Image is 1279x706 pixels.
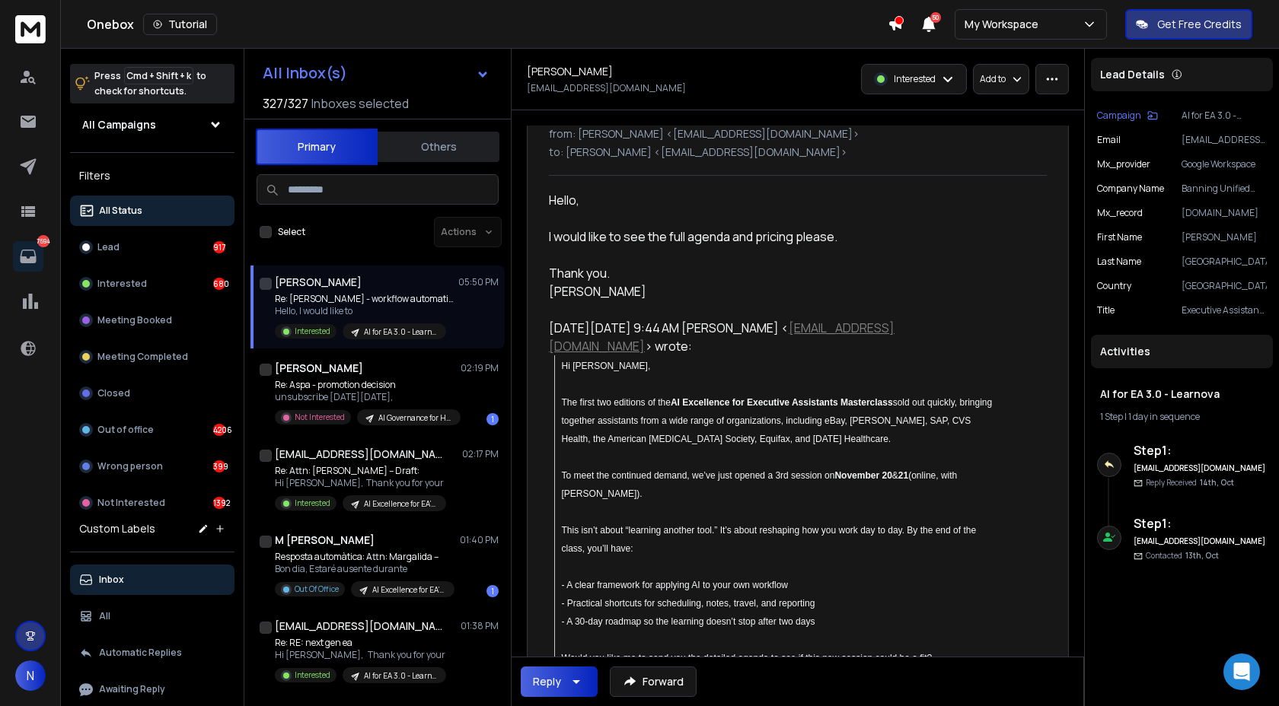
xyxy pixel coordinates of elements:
[97,424,154,436] p: Out of office
[1182,158,1267,170] p: Google Workspace
[99,683,165,695] p: Awaiting Reply
[1200,477,1234,488] span: 14th, Oct
[70,305,234,336] button: Meeting Booked
[275,275,362,290] h1: [PERSON_NAME]
[87,14,888,35] div: Onebox
[549,282,994,301] div: [PERSON_NAME]
[15,660,46,691] span: N
[1097,256,1141,268] p: Last Name
[70,674,234,704] button: Awaiting Reply
[549,227,994,246] div: I would like to see the full agenda and pricing please.
[1097,110,1158,122] button: Campaign
[364,670,437,682] p: AI for EA 3.0 - Learnova
[213,460,225,472] div: 399
[70,638,234,668] button: Automatic Replies
[458,276,499,288] p: 05:50 PM
[1097,134,1121,146] p: Email
[1182,231,1267,243] p: [PERSON_NAME]
[527,64,613,79] h1: [PERSON_NAME]
[378,412,451,424] p: AI Governance for HR - Keynotive (Dedicated)
[1182,304,1267,316] p: Executive Assistant, Superintendent
[930,12,941,23] span: 50
[562,397,995,444] span: The first two editions of the sold out quickly, bringing together assistants from a wide range of...
[521,666,598,697] button: Reply
[275,563,455,575] p: Bon dia, Estaré ausente durante
[275,649,446,661] p: Hi [PERSON_NAME], Thank you for your
[1097,280,1131,292] p: Country
[462,448,499,460] p: 02:17 PM
[94,68,206,99] p: Press to check for shortcuts.
[295,584,339,595] p: Out Of Office
[549,264,994,282] div: Thank you.
[549,145,1047,160] p: to: [PERSON_NAME] <[EMAIL_ADDRESS][DOMAIN_NAME]>
[882,470,891,481] strong: 20
[70,488,234,518] button: Not Interested1392
[70,564,234,595] button: Inbox
[1182,183,1267,195] p: Banning Unified School District
[70,269,234,299] button: Interested680
[213,241,225,253] div: 917
[263,94,308,113] span: 327 / 327
[213,278,225,290] div: 680
[70,342,234,372] button: Meeting Completed
[275,533,375,548] h1: M [PERSON_NAME]
[1128,410,1200,423] span: 1 day in sequence
[97,460,163,472] p: Wrong person
[562,616,815,627] span: - A 30-day roadmap so the learning doesn’t stop after two days
[97,314,172,326] p: Meeting Booked
[295,498,330,509] p: Interested
[275,305,458,317] p: Hello, I would like to
[1146,550,1219,561] p: Contacted
[275,551,455,563] p: Resposta automàtica: Attn: Margalida –
[1185,550,1219,561] span: 13th, Oct
[1134,463,1267,474] h6: [EMAIL_ADDRESS][DOMAIN_NAME]
[562,580,788,590] span: - A clear framework for applying AI to your own workflow
[533,674,561,689] div: Reply
[70,232,234,262] button: Lead917
[1182,134,1267,146] p: [EMAIL_ADDRESS][DOMAIN_NAME]
[256,129,378,165] button: Primary
[70,196,234,226] button: All Status
[486,413,499,425] div: 1
[1100,410,1123,423] span: 1 Step
[1100,386,1264,402] h1: AI for EA 3.0 - Learnova
[79,521,155,536] h3: Custom Labels
[1097,207,1143,219] p: mx_record
[671,397,893,408] strong: AI Excellence for Executive Assistants Masterclass
[295,412,345,423] p: Not Interested
[1223,654,1260,690] div: Open Intercom Messenger
[213,497,225,509] div: 1392
[97,351,188,363] p: Meeting Completed
[1125,9,1252,40] button: Get Free Credits
[82,117,156,132] h1: All Campaigns
[562,525,979,554] span: This isn’t about “learning another tool.” It’s about reshaping how you work day to day. By the en...
[97,387,130,399] p: Closed
[97,241,120,253] p: Lead
[364,326,437,338] p: AI for EA 3.0 - Learnova
[562,470,960,499] span: To meet the continued demand, we’ve just opened a 3rd session on & (online, with [PERSON_NAME]).
[610,666,697,697] button: Forward
[378,130,499,164] button: Others
[275,465,446,477] p: Re: Attn: [PERSON_NAME] – Draft:
[250,58,502,88] button: All Inbox(s)
[99,647,182,659] p: Automatic Replies
[834,470,879,481] strong: November
[1134,514,1267,533] h6: Step 1 :
[1182,280,1267,292] p: [GEOGRAPHIC_DATA]
[364,498,437,510] p: AI Excellence for EA's - Keynotive
[97,497,165,509] p: Not Interested
[1182,207,1267,219] p: [DOMAIN_NAME]
[275,379,458,391] p: Re: Aspa - promotion decision
[549,126,1047,142] p: from: [PERSON_NAME] <[EMAIL_ADDRESS][DOMAIN_NAME]>
[549,319,994,355] div: [DATE][DATE] 9:44 AM [PERSON_NAME] < > wrote:
[263,65,347,81] h1: All Inbox(s)
[275,361,363,376] h1: [PERSON_NAME]
[213,424,225,436] div: 4206
[461,362,499,374] p: 02:19 PM
[37,235,49,247] p: 7594
[460,534,499,546] p: 01:40 PM
[70,601,234,631] button: All
[70,110,234,140] button: All Campaigns
[1100,411,1264,423] div: |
